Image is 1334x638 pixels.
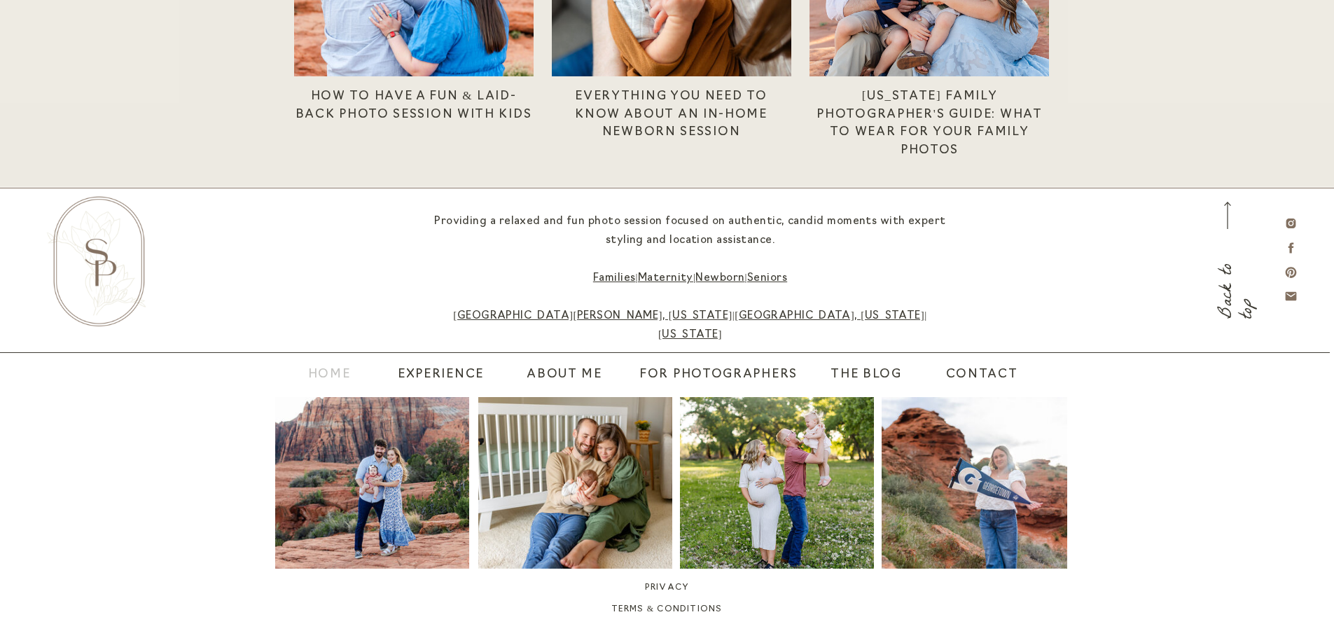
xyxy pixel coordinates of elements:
a: [GEOGRAPHIC_DATA][PERSON_NAME], [US_STATE] [453,311,732,321]
p: Providing a relaxed and fun photo session focused on authentic, candid moments with expert stylin... [429,212,952,346]
a: Back to top [1218,235,1236,319]
a: Seniors [747,273,787,284]
a: [US_STATE] Family Photographer's Guide: What to WEar for your Family Photos [811,88,1049,149]
a: Newborn [695,273,744,284]
a: For Photographers [632,366,806,385]
a: Experience [394,366,489,385]
a: Families [593,273,636,284]
a: About Me [513,366,617,385]
a: Terms & Conditions [359,603,975,618]
a: home [308,366,343,385]
a: [GEOGRAPHIC_DATA], [US_STATE] [735,311,924,321]
a: Everything YOu need to know about an in-home newborn session [553,88,791,135]
a: The blog [814,366,919,385]
a: How to Have a Fun & Laid-back photo session with kids [295,88,533,135]
a: [US_STATE] [658,330,722,340]
a: Maternity [638,273,693,284]
a: Privacy [374,581,960,597]
a: contact [946,366,1003,385]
